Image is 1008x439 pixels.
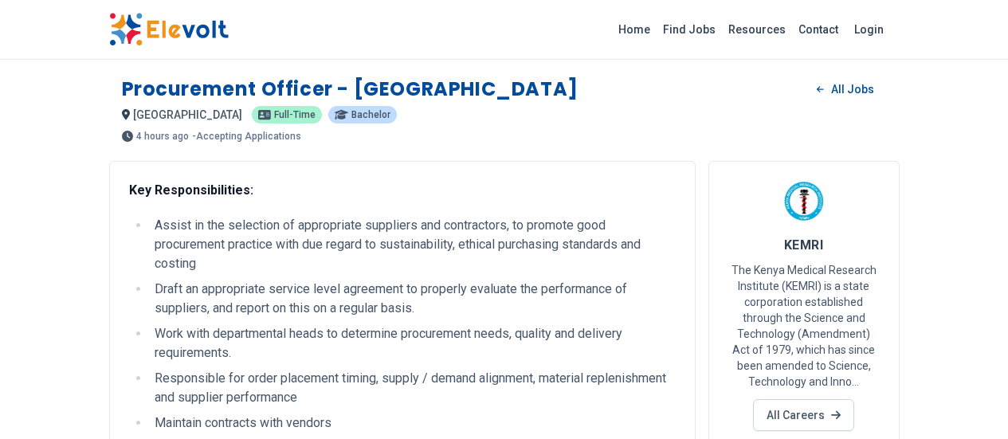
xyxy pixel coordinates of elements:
[150,324,676,363] li: Work with departmental heads to determine procurement needs, quality and delivery requirements.
[753,399,854,431] a: All Careers
[136,131,189,141] span: 4 hours ago
[109,13,229,46] img: Elevolt
[722,17,792,42] a: Resources
[845,14,893,45] a: Login
[612,17,657,42] a: Home
[804,77,886,101] a: All Jobs
[657,17,722,42] a: Find Jobs
[274,110,316,120] span: Full-time
[351,110,390,120] span: Bachelor
[129,182,253,198] strong: Key Responsibilities:
[150,280,676,318] li: Draft an appropriate service level agreement to properly evaluate the performance of suppliers, a...
[133,108,242,121] span: [GEOGRAPHIC_DATA]
[792,17,845,42] a: Contact
[192,131,301,141] p: - Accepting Applications
[784,237,823,253] span: KEMRI
[150,369,676,407] li: Responsible for order placement timing, supply / demand alignment, material replenishment and sup...
[150,414,676,433] li: Maintain contracts with vendors
[122,76,579,102] h1: Procurement Officer - [GEOGRAPHIC_DATA]
[150,216,676,273] li: Assist in the selection of appropriate suppliers and contractors, to promote good procurement pra...
[728,262,880,390] p: The Kenya Medical Research Institute (KEMRI) is a state corporation established through the Scien...
[784,181,824,221] img: KEMRI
